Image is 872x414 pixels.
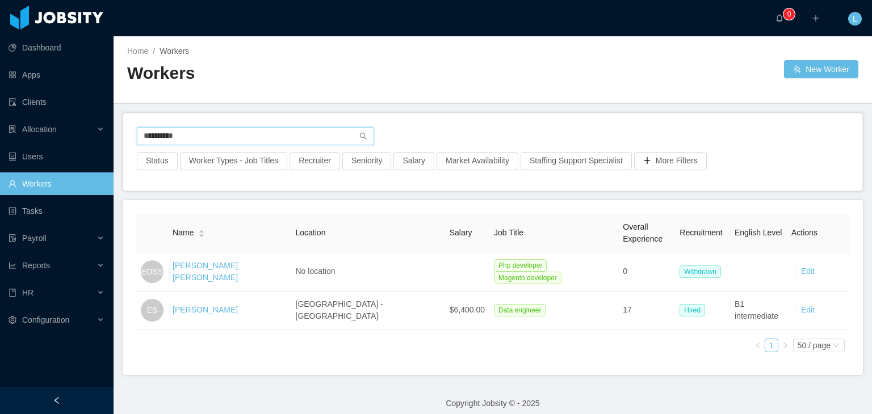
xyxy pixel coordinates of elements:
span: Workers [160,47,189,56]
a: icon: appstoreApps [9,64,104,86]
span: Salary [450,228,472,237]
i: icon: bell [775,14,783,22]
a: icon: auditClients [9,91,104,113]
span: English Level [735,228,782,237]
span: EDSS [141,260,163,283]
span: / [153,47,155,56]
button: Salary [393,152,434,170]
a: Edit [801,267,815,276]
i: icon: down [833,342,840,350]
a: Withdrawn [680,267,726,276]
a: Home [127,47,148,56]
i: icon: caret-down [199,233,205,236]
i: icon: search [359,132,367,140]
button: Staffing Support Specialist [521,152,632,170]
i: icon: right [782,342,789,349]
i: icon: plus [812,14,820,22]
a: icon: pie-chartDashboard [9,36,104,59]
span: L [853,12,857,26]
i: icon: file-protect [9,234,16,242]
i: icon: line-chart [9,261,16,269]
a: 1 [765,339,778,352]
button: icon: usergroup-addNew Worker [784,60,858,78]
span: Data engineer [494,304,546,316]
span: Location [296,228,326,237]
a: icon: userWorkers [9,172,104,195]
span: Hired [680,304,705,316]
span: $6,400.00 [450,305,485,314]
div: Sort [198,228,205,236]
i: icon: solution [9,125,16,133]
button: Seniority [342,152,391,170]
span: Actions [791,228,817,237]
span: Overall Experience [623,222,663,243]
button: Status [137,152,178,170]
td: 0 [618,252,675,292]
i: icon: book [9,289,16,297]
sup: 0 [783,9,795,20]
span: Recruitment [680,228,722,237]
i: icon: setting [9,316,16,324]
button: icon: plusMore Filters [634,152,707,170]
span: Configuration [22,315,69,324]
h2: Workers [127,62,493,85]
a: icon: profileTasks [9,200,104,222]
i: icon: caret-up [199,229,205,232]
span: ES [147,299,158,322]
span: Job Title [494,228,523,237]
button: Recruiter [290,152,340,170]
td: B1 intermediate [730,292,787,329]
div: 50 / page [798,339,831,352]
a: [PERSON_NAME] [173,305,238,314]
li: Previous Page [751,339,765,352]
span: Php developer [494,259,547,272]
span: HR [22,288,33,297]
span: Name [173,227,194,239]
li: Next Page [778,339,792,352]
a: Hired [680,305,710,314]
td: 17 [618,292,675,329]
button: Worker Types - Job Titles [180,152,287,170]
button: Market Availability [437,152,518,170]
a: icon: robotUsers [9,145,104,168]
i: icon: left [754,342,761,349]
span: Withdrawn [680,265,721,278]
td: [GEOGRAPHIC_DATA] - [GEOGRAPHIC_DATA] [291,292,445,329]
td: No location [291,252,445,292]
span: Payroll [22,234,47,243]
a: Edit [801,305,815,314]
span: Magento developer [494,272,561,284]
a: [PERSON_NAME] [PERSON_NAME] [173,261,238,282]
span: Reports [22,261,50,270]
span: Allocation [22,125,57,134]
